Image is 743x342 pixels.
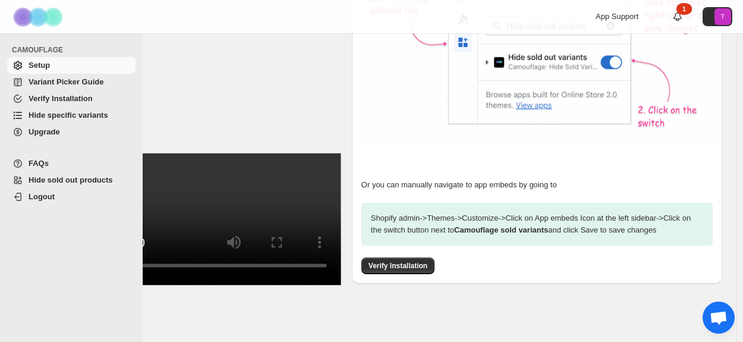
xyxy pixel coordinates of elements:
[7,107,136,124] a: Hide specific variants
[29,175,113,184] span: Hide sold out products
[361,179,713,191] p: Or you can manually navigate to app embeds by going to
[29,61,50,70] span: Setup
[361,203,713,246] p: Shopify admin -> Themes -> Customize -> Click on App embeds Icon at the left sidebar -> Click on ...
[454,225,548,234] strong: Camouflage sold variants
[7,172,136,189] a: Hide sold out products
[7,90,136,107] a: Verify Installation
[703,7,732,26] button: Avatar with initials T
[7,155,136,172] a: FAQs
[12,45,137,55] span: CAMOUFLAGE
[29,111,108,120] span: Hide specific variants
[676,3,692,15] div: 1
[721,13,725,20] text: T
[29,77,103,86] span: Variant Picker Guide
[596,12,638,21] span: App Support
[7,189,136,205] a: Logout
[78,153,341,285] video: Enable Camouflage in theme app embeds
[703,302,735,334] div: Open chat
[7,74,136,90] a: Variant Picker Guide
[361,258,435,274] button: Verify Installation
[29,192,55,201] span: Logout
[10,1,69,33] img: Camouflage
[361,261,435,270] a: Verify Installation
[29,94,93,103] span: Verify Installation
[369,261,427,271] span: Verify Installation
[29,127,60,136] span: Upgrade
[7,124,136,140] a: Upgrade
[672,11,684,23] a: 1
[29,159,49,168] span: FAQs
[714,8,731,25] span: Avatar with initials T
[7,57,136,74] a: Setup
